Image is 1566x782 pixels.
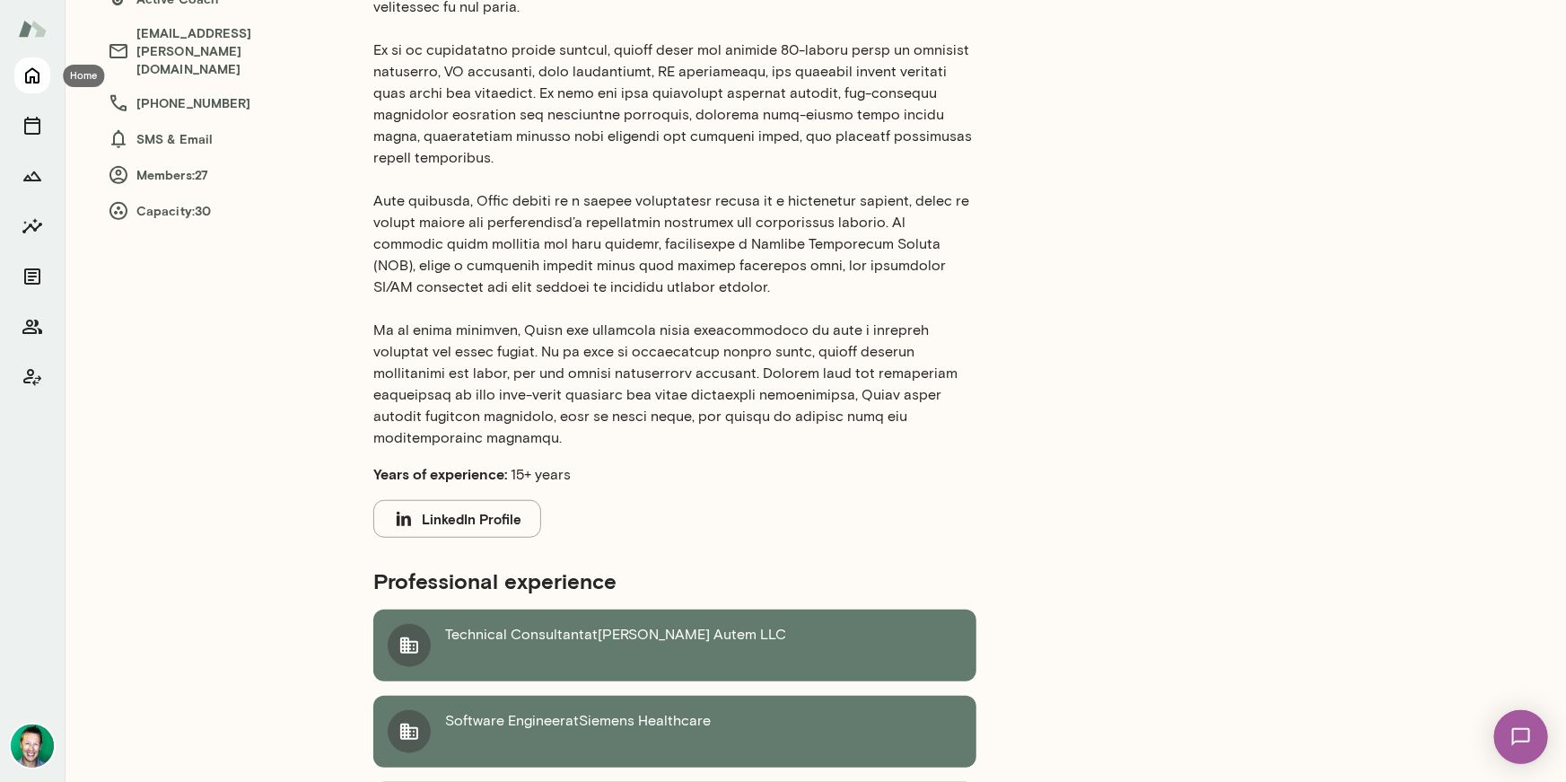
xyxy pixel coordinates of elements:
div: Home [63,65,104,87]
button: Home [14,57,50,93]
h6: Members: 27 [108,164,337,186]
button: Documents [14,259,50,294]
p: Software Engineer at Siemens Healthcare [445,710,711,753]
button: Insights [14,208,50,244]
button: Growth Plan [14,158,50,194]
button: LinkedIn Profile [373,500,541,538]
button: Sessions [14,108,50,144]
img: Brian Lawrence [11,725,54,768]
h6: Capacity: 30 [108,200,337,222]
p: 15+ years [373,463,976,486]
p: Technical Consultant at [PERSON_NAME] Autem LLC [445,624,786,667]
h5: Professional experience [373,567,976,595]
h6: [PHONE_NUMBER] [108,92,337,114]
h6: [EMAIL_ADDRESS][PERSON_NAME][DOMAIN_NAME] [108,24,337,78]
h6: SMS & Email [108,128,337,150]
img: Mento [18,12,47,46]
button: Client app [14,359,50,395]
b: Years of experience: [373,465,507,482]
button: Members [14,309,50,345]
